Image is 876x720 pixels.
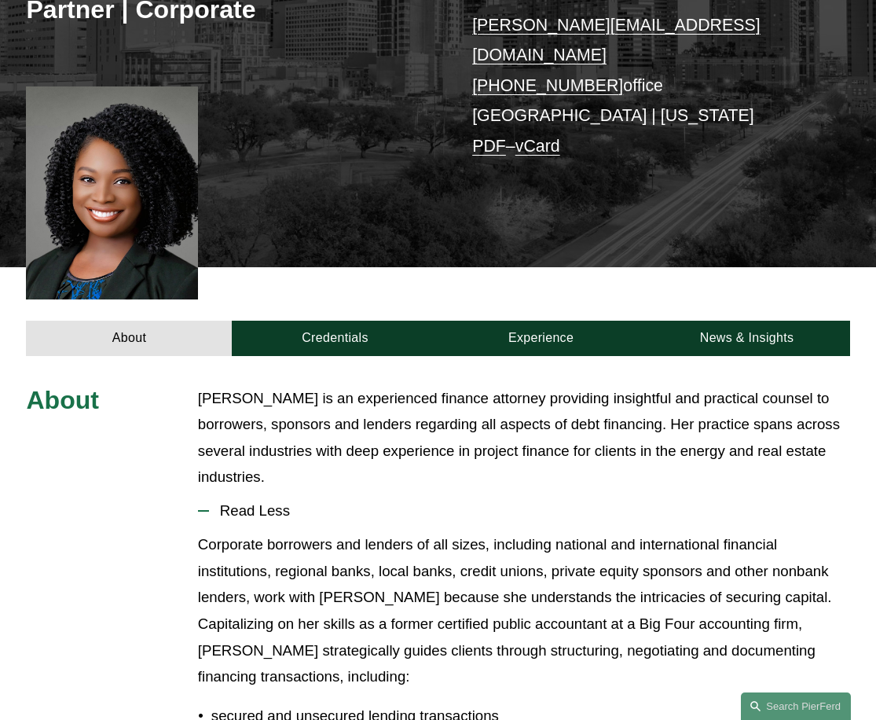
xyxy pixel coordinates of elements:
[515,137,560,156] a: vCard
[741,692,851,720] a: Search this site
[472,137,506,156] a: PDF
[472,76,623,95] a: [PHONE_NUMBER]
[26,386,99,414] span: About
[232,321,438,356] a: Credentials
[198,385,850,490] p: [PERSON_NAME] is an experienced finance attorney providing insightful and practical counsel to bo...
[198,531,850,690] p: Corporate borrowers and lenders of all sizes, including national and international financial inst...
[472,16,761,64] a: [PERSON_NAME][EMAIL_ADDRESS][DOMAIN_NAME]
[644,321,850,356] a: News & Insights
[26,321,232,356] a: About
[438,321,644,356] a: Experience
[209,502,850,520] span: Read Less
[472,10,816,161] p: office [GEOGRAPHIC_DATA] | [US_STATE] –
[198,490,850,531] button: Read Less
